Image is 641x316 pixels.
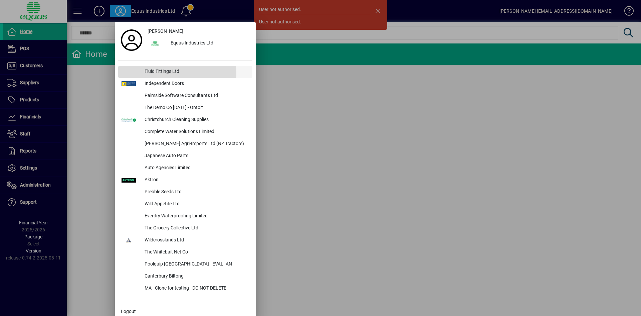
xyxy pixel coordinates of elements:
div: Wild Appetite Ltd [139,198,252,210]
div: The Grocery Collective Ltd [139,222,252,234]
button: Japanese Auto Parts [118,150,252,162]
span: Logout [121,308,136,315]
button: [PERSON_NAME] Agri-Imports Ltd (NZ Tractors) [118,138,252,150]
button: The Grocery Collective Ltd [118,222,252,234]
button: Auto Agencies Limited [118,162,252,174]
div: Independent Doors [139,78,252,90]
div: The Demo Co [DATE] - Ontoit [139,102,252,114]
div: MA - Clone for testing - DO NOT DELETE [139,283,252,295]
div: Everdry Waterproofing Limited [139,210,252,222]
button: Poolquip [GEOGRAPHIC_DATA] - EVAL -AN [118,258,252,271]
span: [PERSON_NAME] [148,28,183,35]
button: Wild Appetite Ltd [118,198,252,210]
div: Complete Water Solutions Limited [139,126,252,138]
div: Canterbury Biltong [139,271,252,283]
button: Wildcrosslands Ltd [118,234,252,246]
button: The Whitebait Net Co [118,246,252,258]
div: Auto Agencies Limited [139,162,252,174]
a: [PERSON_NAME] [145,25,252,37]
button: Christchurch Cleaning Supplies [118,114,252,126]
div: Japanese Auto Parts [139,150,252,162]
button: Independent Doors [118,78,252,90]
button: Complete Water Solutions Limited [118,126,252,138]
div: Poolquip [GEOGRAPHIC_DATA] - EVAL -AN [139,258,252,271]
button: Fluid Fittings Ltd [118,66,252,78]
button: Palmside Software Consultants Ltd [118,90,252,102]
button: Prebble Seeds Ltd [118,186,252,198]
a: Profile [118,34,145,46]
button: Canterbury Biltong [118,271,252,283]
button: The Demo Co [DATE] - Ontoit [118,102,252,114]
div: Christchurch Cleaning Supplies [139,114,252,126]
div: Wildcrosslands Ltd [139,234,252,246]
div: [PERSON_NAME] Agri-Imports Ltd (NZ Tractors) [139,138,252,150]
div: Aktron [139,174,252,186]
button: Everdry Waterproofing Limited [118,210,252,222]
div: Equus Industries Ltd [165,37,252,49]
div: Palmside Software Consultants Ltd [139,90,252,102]
button: Equus Industries Ltd [145,37,252,49]
div: Prebble Seeds Ltd [139,186,252,198]
div: Fluid Fittings Ltd [139,66,252,78]
button: Aktron [118,174,252,186]
div: The Whitebait Net Co [139,246,252,258]
button: MA - Clone for testing - DO NOT DELETE [118,283,252,295]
